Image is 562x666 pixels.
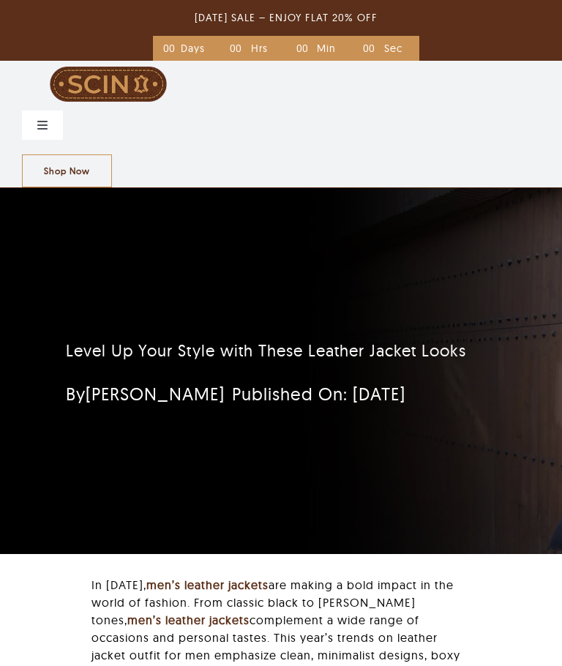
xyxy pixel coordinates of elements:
[361,43,372,53] div: 0
[66,383,225,405] span: By
[367,43,378,53] div: 0
[86,383,225,405] a: [PERSON_NAME]
[22,111,411,140] nav: Main Menu
[232,383,405,405] span: Published On: [DATE]
[228,43,239,53] div: 0
[167,43,177,53] div: 0
[300,43,310,53] div: 0
[175,43,209,53] div: Days
[295,43,305,53] div: 0
[146,577,269,592] a: men’s leather jackets
[375,43,408,53] div: Sec
[241,43,275,53] div: Hrs
[66,339,540,363] p: Level Up Your Style with These Leather Jacket Looks
[195,10,378,26] p: [DATE] SALE – ENJOY FLAT 20% OFF
[308,43,342,53] div: Min
[44,165,90,177] span: Shop Now
[162,43,172,53] div: 0
[233,43,244,53] div: 0
[127,613,250,627] a: men’s leather jackets
[22,154,112,187] a: Shop Now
